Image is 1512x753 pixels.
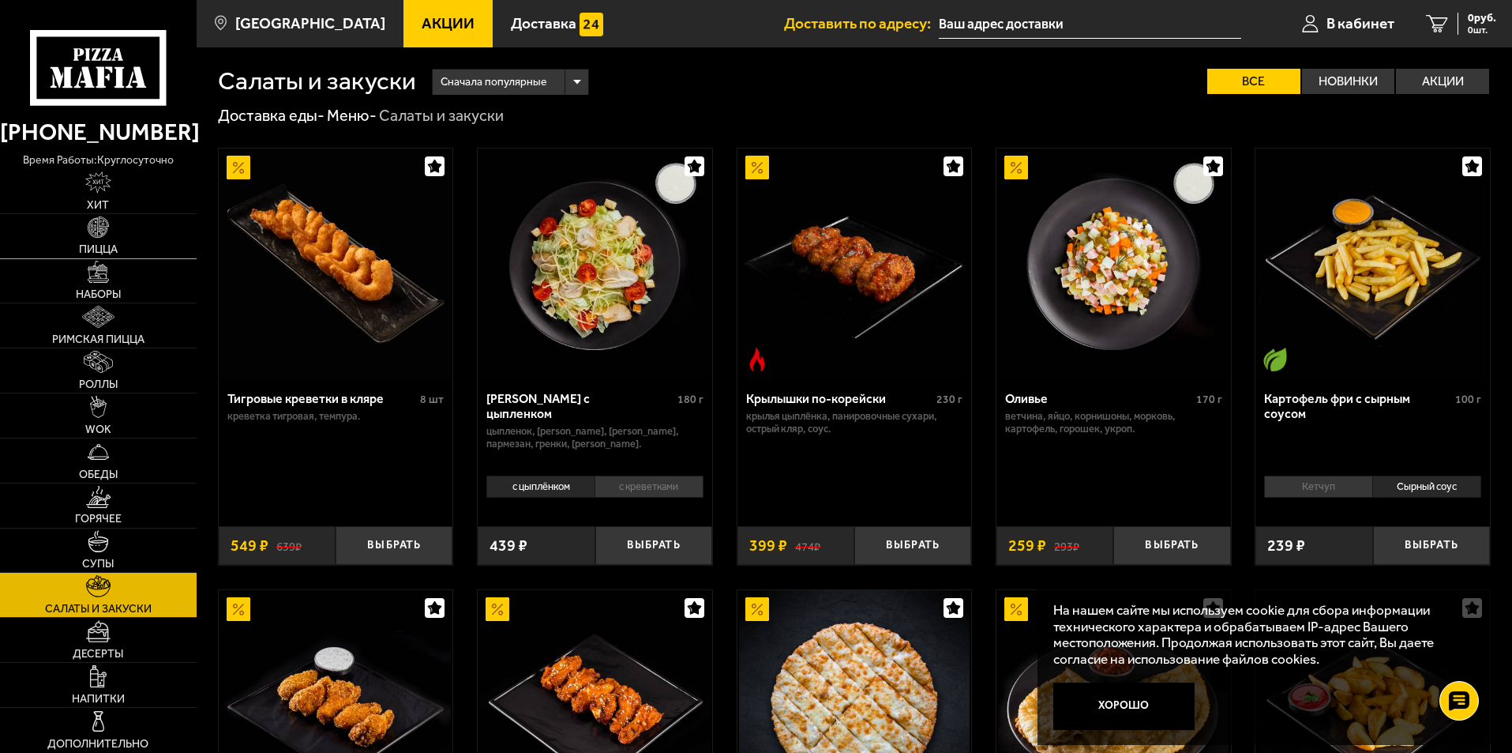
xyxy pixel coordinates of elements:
img: Картофель фри с сырным соусом [1258,149,1488,379]
a: Салат Цезарь с цыпленком [478,149,712,379]
button: Выбрать [1113,526,1230,565]
img: Оливье [998,149,1229,379]
span: Супы [82,559,114,570]
span: [GEOGRAPHIC_DATA] [235,16,385,31]
div: 0 [1255,470,1490,514]
div: 0 [478,470,712,514]
span: В кабинет [1326,16,1394,31]
img: Акционный [745,156,769,179]
button: Выбрать [336,526,452,565]
span: Римская пицца [52,334,144,345]
img: 15daf4d41897b9f0e9f617042186c801.svg [580,13,603,36]
span: Доставка [511,16,576,31]
a: Вегетарианское блюдоКартофель фри с сырным соусом [1255,149,1490,379]
li: с креветками [595,476,703,498]
s: 293 ₽ [1054,538,1079,554]
p: крылья цыплёнка, панировочные сухари, острый кляр, соус. [746,410,963,435]
span: 180 г [677,393,703,406]
a: Меню- [327,106,377,125]
span: Пицца [79,244,118,255]
a: АкционныйОстрое блюдоКрылышки по-корейски [737,149,972,379]
span: 170 г [1196,393,1222,406]
button: Выбрать [854,526,971,565]
li: Сырный соус [1372,476,1481,498]
span: 399 ₽ [749,538,787,554]
span: Десерты [73,649,123,660]
div: [PERSON_NAME] с цыпленком [486,391,673,421]
label: Новинки [1302,69,1395,94]
img: Острое блюдо [745,348,769,371]
input: Ваш адрес доставки [939,9,1241,39]
img: Тигровые креветки в кляре [220,149,451,379]
h1: Салаты и закуски [218,69,416,94]
span: 239 ₽ [1267,538,1305,554]
a: АкционныйОливье [996,149,1231,379]
button: Выбрать [1373,526,1490,565]
s: 639 ₽ [276,538,302,554]
div: Салаты и закуски [379,106,504,126]
span: Хит [87,200,109,211]
div: Тигровые креветки в кляре [227,391,417,406]
span: Акции [422,16,475,31]
a: АкционныйТигровые креветки в кляре [219,149,453,379]
span: Наборы [76,289,121,300]
s: 474 ₽ [795,538,820,554]
p: креветка тигровая, темпура. [227,410,445,423]
img: Акционный [227,597,250,621]
div: Крылышки по-корейски [746,391,933,406]
img: Крылышки по-корейски [739,149,970,379]
span: Роллы [79,379,118,390]
li: с цыплёнком [486,476,595,498]
button: Выбрать [595,526,712,565]
div: Оливье [1005,391,1192,406]
img: Акционный [745,597,769,621]
span: 0 руб. [1468,13,1496,24]
span: 259 ₽ [1008,538,1046,554]
p: цыпленок, [PERSON_NAME], [PERSON_NAME], пармезан, гренки, [PERSON_NAME]. [486,425,703,450]
img: Акционный [486,597,509,621]
img: Салат Цезарь с цыпленком [479,149,710,379]
span: WOK [85,424,111,435]
span: 230 г [936,393,962,406]
span: Доставить по адресу: [784,16,939,31]
span: 549 ₽ [231,538,268,554]
span: 100 г [1455,393,1481,406]
span: Салаты и закуски [45,604,152,615]
span: Напитки [72,694,125,705]
img: Вегетарианское блюдо [1263,348,1287,371]
span: 0 шт. [1468,25,1496,35]
span: Обеды [79,469,118,480]
span: Горячее [75,514,122,525]
span: Дополнительно [47,739,148,750]
label: Акции [1396,69,1489,94]
span: Сначала популярные [441,67,546,97]
p: На нашем сайте мы используем cookie для сбора информации технического характера и обрабатываем IP... [1053,602,1466,668]
span: 8 шт [420,393,444,406]
button: Хорошо [1053,683,1195,730]
span: 439 ₽ [490,538,527,554]
a: Доставка еды- [218,106,325,125]
img: Акционный [1004,156,1028,179]
img: Акционный [1004,597,1028,621]
label: Все [1207,69,1300,94]
p: ветчина, яйцо, корнишоны, морковь, картофель, горошек, укроп. [1005,410,1222,435]
div: Картофель фри с сырным соусом [1264,391,1451,421]
img: Акционный [227,156,250,179]
li: Кетчуп [1264,476,1372,498]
